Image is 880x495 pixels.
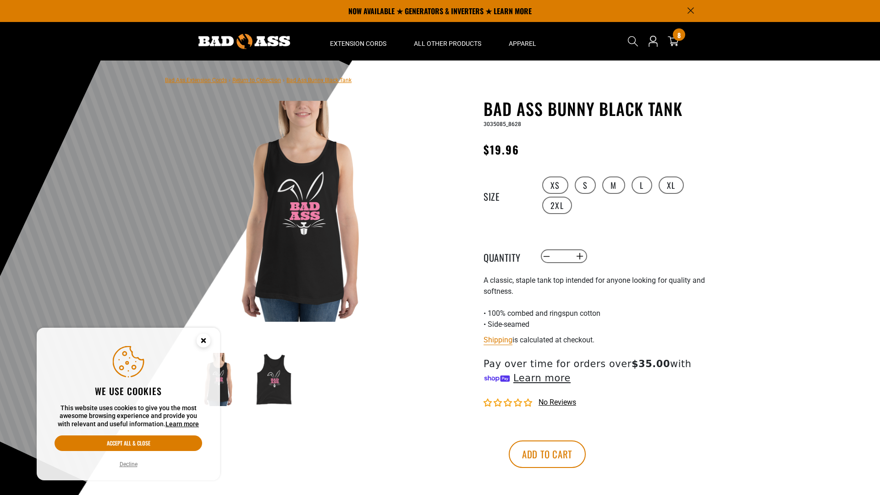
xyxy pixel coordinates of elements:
[484,250,529,262] label: Quantity
[55,435,202,451] button: Accept all & close
[316,22,400,60] summary: Extension Cords
[232,77,281,83] a: Return to Collection
[55,385,202,397] h2: We use cookies
[286,77,352,83] span: Bad Ass Bunny Black Tank
[229,77,231,83] span: ›
[542,176,568,194] label: XS
[495,22,550,60] summary: Apparel
[283,77,285,83] span: ›
[55,404,202,429] p: This website uses cookies to give you the most awesome browsing experience and provide you with r...
[484,334,708,346] div: is calculated at checkout.
[484,320,529,329] span: • Side-seamed
[677,32,681,38] span: 8
[575,176,596,194] label: S
[414,39,481,48] span: All Other Products
[509,39,536,48] span: Apparel
[659,176,684,194] label: XL
[117,460,140,469] button: Decline
[484,309,600,318] span: • 100% combed and ringspun cotton
[509,440,586,468] button: Add to cart
[37,328,220,481] aside: Cookie Consent
[165,420,199,428] a: Learn more
[330,39,386,48] span: Extension Cords
[165,77,227,83] a: Bad Ass Extension Cords
[484,99,708,118] h1: Bad Ass Bunny Black Tank
[400,22,495,60] summary: All Other Products
[626,34,640,49] summary: Search
[484,121,521,127] span: 3035085_8628
[484,335,512,344] a: Shipping
[602,176,625,194] label: M
[484,399,534,407] span: 0.00 stars
[484,189,529,201] legend: Size
[632,176,652,194] label: L
[539,398,576,407] span: No reviews
[542,197,572,214] label: 2XL
[198,34,290,49] img: Bad Ass Extension Cords
[484,276,705,296] span: A classic, staple tank top intended for anyone looking for quality and softness.
[165,74,352,85] nav: breadcrumbs
[484,141,519,158] span: $19.96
